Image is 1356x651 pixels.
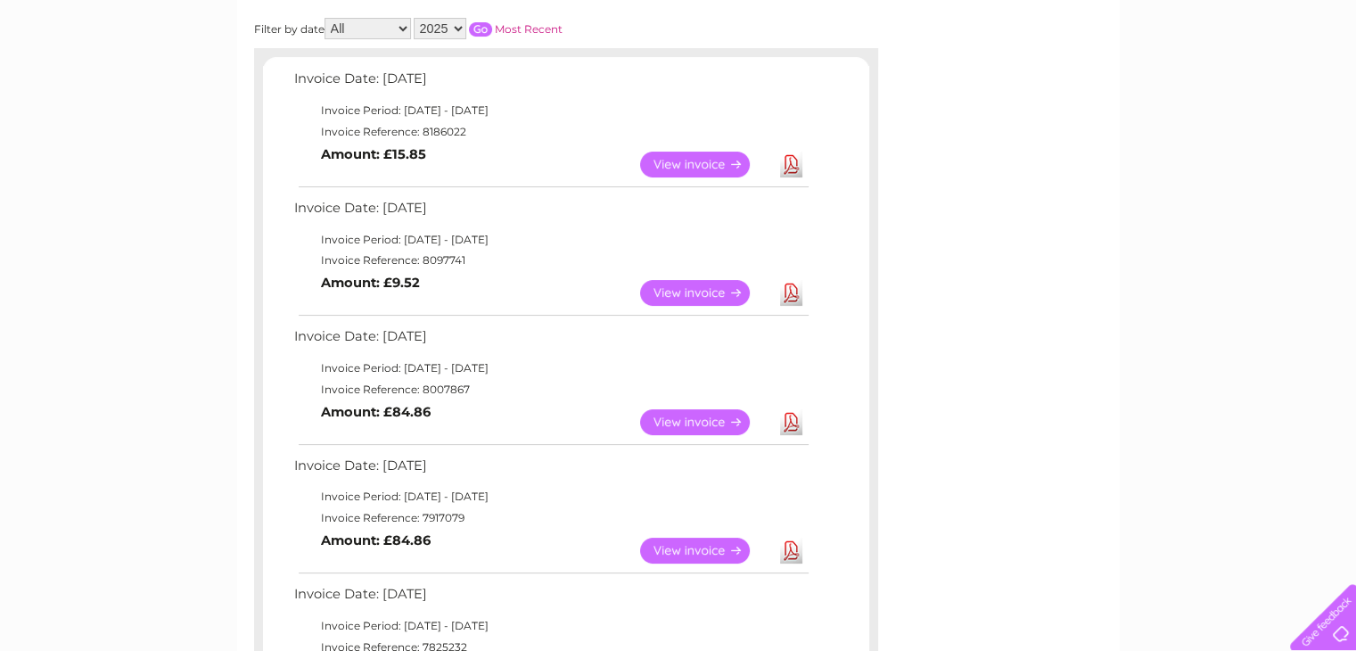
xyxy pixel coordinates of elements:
[640,280,771,306] a: View
[1087,76,1126,89] a: Energy
[1042,76,1076,89] a: Water
[780,152,802,177] a: Download
[290,121,811,143] td: Invoice Reference: 8186022
[258,10,1100,87] div: Clear Business is a trading name of Verastar Limited (registered in [GEOGRAPHIC_DATA] No. 3667643...
[1297,76,1339,89] a: Log out
[321,275,420,291] b: Amount: £9.52
[290,229,811,251] td: Invoice Period: [DATE] - [DATE]
[640,409,771,435] a: View
[321,404,431,420] b: Amount: £84.86
[321,146,426,162] b: Amount: £15.85
[290,454,811,487] td: Invoice Date: [DATE]
[290,196,811,229] td: Invoice Date: [DATE]
[290,507,811,529] td: Invoice Reference: 7917079
[1201,76,1227,89] a: Blog
[1137,76,1190,89] a: Telecoms
[290,379,811,400] td: Invoice Reference: 8007867
[290,486,811,507] td: Invoice Period: [DATE] - [DATE]
[290,67,811,100] td: Invoice Date: [DATE]
[290,100,811,121] td: Invoice Period: [DATE] - [DATE]
[290,358,811,379] td: Invoice Period: [DATE] - [DATE]
[780,280,802,306] a: Download
[1020,9,1143,31] a: 0333 014 3131
[290,325,811,358] td: Invoice Date: [DATE]
[1237,76,1281,89] a: Contact
[780,538,802,564] a: Download
[495,22,563,36] a: Most Recent
[254,18,722,39] div: Filter by date
[321,532,431,548] b: Amount: £84.86
[290,582,811,615] td: Invoice Date: [DATE]
[640,538,771,564] a: View
[640,152,771,177] a: View
[290,615,811,637] td: Invoice Period: [DATE] - [DATE]
[780,409,802,435] a: Download
[290,250,811,271] td: Invoice Reference: 8097741
[47,46,138,101] img: logo.png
